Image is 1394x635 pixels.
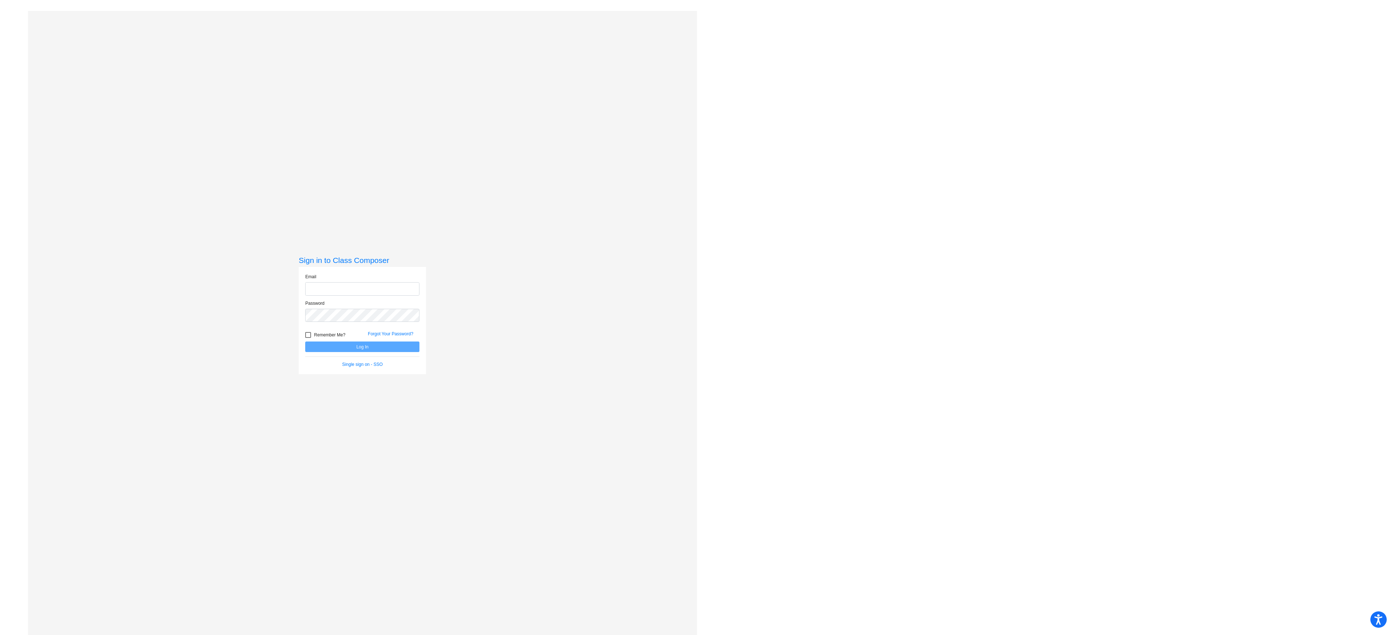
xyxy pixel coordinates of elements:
span: Remember Me? [314,331,345,339]
button: Log In [305,342,419,352]
a: Single sign on - SSO [342,362,383,367]
label: Email [305,273,316,280]
label: Password [305,300,324,307]
a: Forgot Your Password? [368,331,413,336]
h3: Sign in to Class Composer [299,256,426,265]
